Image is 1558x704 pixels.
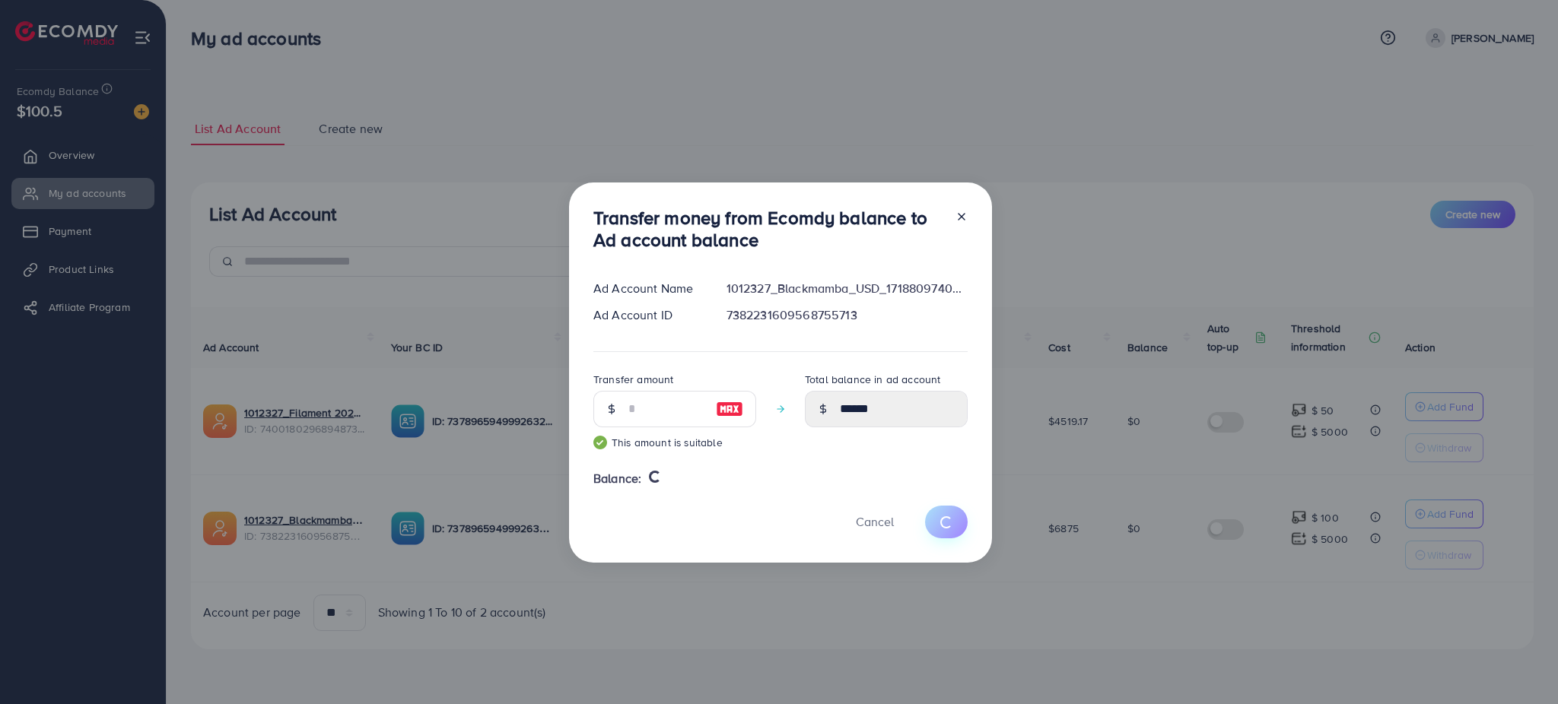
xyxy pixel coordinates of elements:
[714,306,980,324] div: 7382231609568755713
[805,372,940,387] label: Total balance in ad account
[593,207,943,251] h3: Transfer money from Ecomdy balance to Ad account balance
[714,280,980,297] div: 1012327_Blackmamba_USD_1718809740671
[581,306,714,324] div: Ad Account ID
[581,280,714,297] div: Ad Account Name
[593,470,641,487] span: Balance:
[1493,636,1547,693] iframe: Chat
[837,506,913,538] button: Cancel
[593,436,607,449] img: guide
[856,513,894,530] span: Cancel
[716,400,743,418] img: image
[593,372,673,387] label: Transfer amount
[593,435,756,450] small: This amount is suitable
